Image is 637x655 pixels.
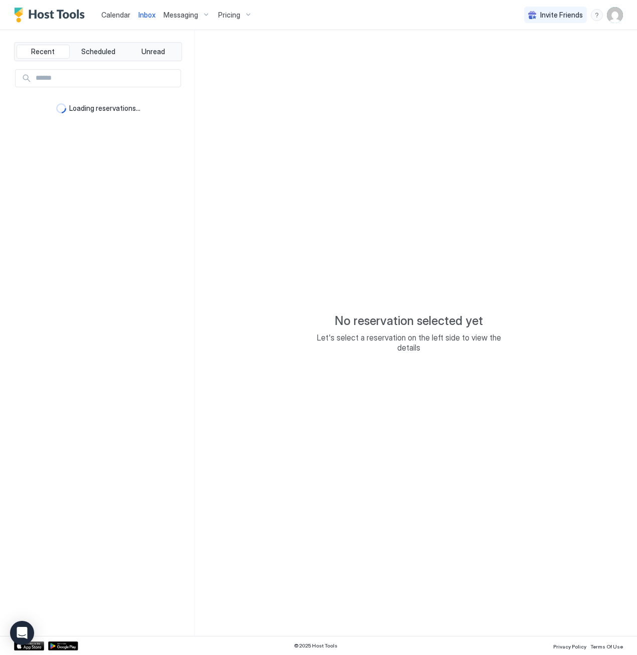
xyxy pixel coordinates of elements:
[31,47,55,56] span: Recent
[591,9,603,21] div: menu
[69,104,140,113] span: Loading reservations...
[540,11,583,20] span: Invite Friends
[14,42,182,61] div: tab-group
[607,7,623,23] div: User profile
[335,313,483,329] span: No reservation selected yet
[294,642,338,649] span: © 2025 Host Tools
[126,45,180,59] button: Unread
[17,45,70,59] button: Recent
[14,641,44,650] a: App Store
[590,643,623,649] span: Terms Of Use
[141,47,165,56] span: Unread
[218,11,240,20] span: Pricing
[81,47,115,56] span: Scheduled
[101,10,130,20] a: Calendar
[72,45,125,59] button: Scheduled
[138,10,155,20] a: Inbox
[56,103,66,113] div: loading
[48,641,78,650] a: Google Play Store
[164,11,198,20] span: Messaging
[553,643,586,649] span: Privacy Policy
[553,640,586,651] a: Privacy Policy
[308,333,509,353] span: Let's select a reservation on the left side to view the details
[10,621,34,645] div: Open Intercom Messenger
[590,640,623,651] a: Terms Of Use
[14,8,89,23] a: Host Tools Logo
[138,11,155,19] span: Inbox
[101,11,130,19] span: Calendar
[32,70,181,87] input: Input Field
